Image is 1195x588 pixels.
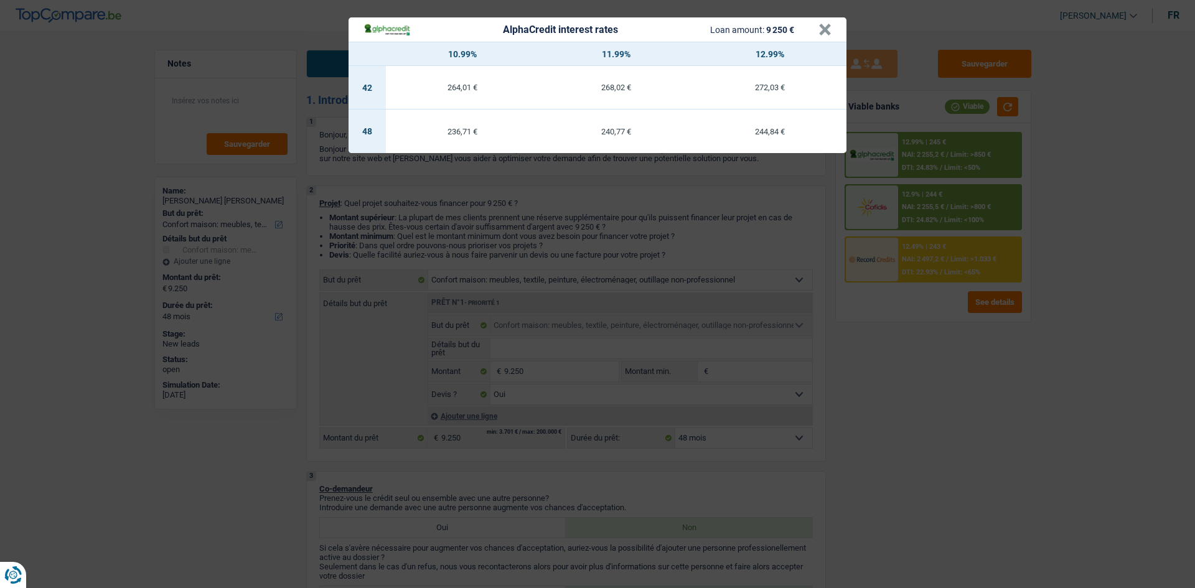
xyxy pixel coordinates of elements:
[349,66,386,110] td: 42
[386,128,540,136] div: 236,71 €
[766,25,794,35] span: 9 250 €
[540,42,693,66] th: 11.99%
[818,24,832,36] button: ×
[540,128,693,136] div: 240,77 €
[503,25,618,35] div: AlphaCredit interest rates
[386,42,540,66] th: 10.99%
[540,83,693,91] div: 268,02 €
[710,25,764,35] span: Loan amount:
[349,110,386,153] td: 48
[693,42,846,66] th: 12.99%
[386,83,540,91] div: 264,01 €
[693,128,846,136] div: 244,84 €
[363,22,411,37] img: AlphaCredit
[693,83,846,91] div: 272,03 €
